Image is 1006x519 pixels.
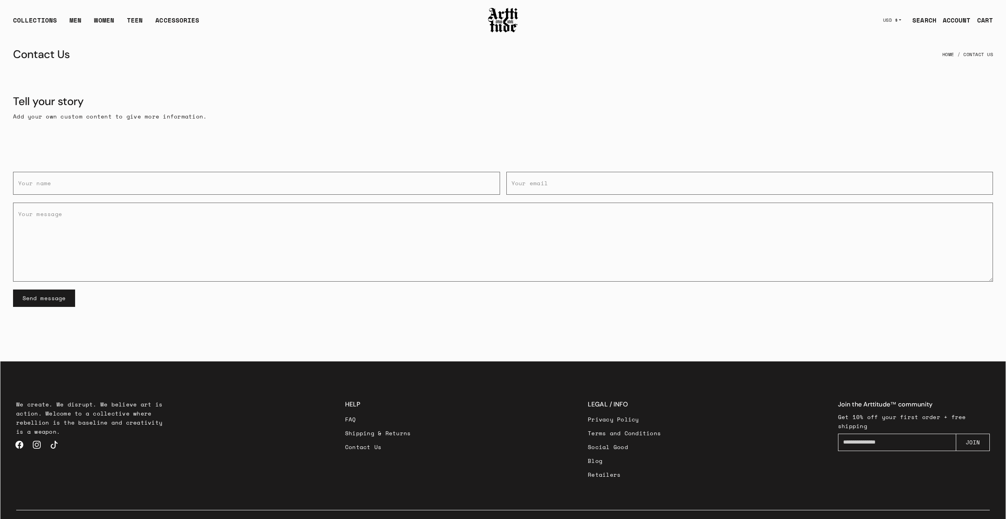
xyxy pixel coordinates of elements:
a: Blog [588,454,661,468]
input: Enter your email [838,434,956,451]
input: Your name [13,172,500,195]
a: Retailers [588,468,661,481]
a: WOMEN [94,15,114,31]
a: Privacy Policy [588,412,661,426]
a: SEARCH [906,12,936,28]
li: Contact Us [954,46,993,63]
a: Shipping & Returns [345,426,411,440]
a: Facebook [11,436,28,453]
a: FAQ [345,412,411,426]
div: CART [977,15,993,25]
div: Tell your story [13,94,993,109]
a: TikTok [45,436,63,453]
p: Add your own custom content to give more information. [13,112,993,121]
a: Social Good [588,440,661,454]
a: TEEN [127,15,143,31]
div: ACCESSORIES [155,15,199,31]
p: We create. We disrupt. We believe art is action. Welcome to a collective where rebellion is the b... [16,400,168,436]
a: MEN [70,15,81,31]
span: USD $ [883,17,898,23]
button: USD $ [878,11,906,29]
h3: HELP [345,400,411,409]
a: Home [942,46,954,63]
h1: Contact Us [13,45,70,64]
img: Arttitude [487,7,519,34]
textarea: Your message [13,203,993,282]
h3: LEGAL / INFO [588,400,661,409]
button: Send message [13,290,75,307]
a: ACCOUNT [936,12,971,28]
input: Your email [506,172,993,195]
button: JOIN [956,434,990,451]
a: Terms and Conditions [588,426,661,440]
a: Open cart [971,12,993,28]
a: Instagram [28,436,45,453]
ul: Main navigation [7,15,206,31]
p: Get 10% off your first order + free shipping [838,412,990,431]
h4: Join the Arttitude™ community [838,400,990,409]
a: Contact Us [345,440,411,454]
div: COLLECTIONS [13,15,57,31]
